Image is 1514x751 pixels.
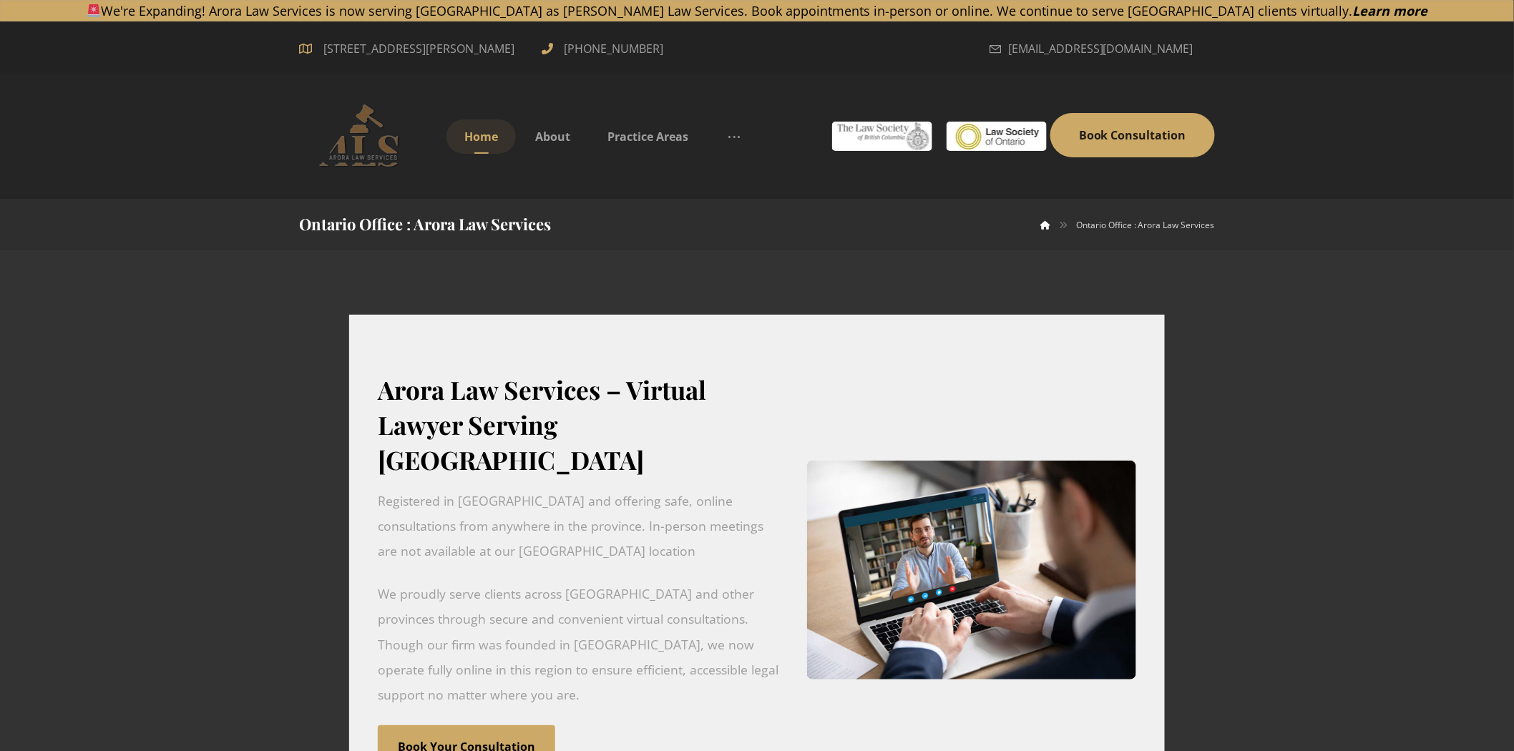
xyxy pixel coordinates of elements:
a: Home [446,119,516,154]
a: Learn more [1352,2,1427,19]
img: # [832,122,932,151]
p: We proudly serve clients across [GEOGRAPHIC_DATA] and other provinces through secure and convenie... [378,581,778,707]
a: Practice Areas [590,119,706,154]
span: [PHONE_NUMBER] [560,37,667,60]
a: [STREET_ADDRESS][PERSON_NAME] [299,39,520,55]
p: Registered in [GEOGRAPHIC_DATA] and offering safe, online consultations from anywhere in the prov... [378,489,778,564]
span: [STREET_ADDRESS][PERSON_NAME] [318,37,520,60]
h1: Ontario Office : Arora Law Services [299,213,551,235]
span: About [535,129,570,144]
img: Arora Law Services [299,103,428,167]
a: Book Consultation [1050,113,1215,157]
span: Home [464,129,498,144]
a: More links [708,119,761,154]
span: [EMAIL_ADDRESS][DOMAIN_NAME] [1008,37,1193,60]
a: About [517,119,588,154]
h1: Arora Law Services – Virtual Lawyer Serving [GEOGRAPHIC_DATA] [378,372,778,478]
p: We're Expanding! Arora Law Services is now serving [GEOGRAPHIC_DATA] as [PERSON_NAME] Law Service... [87,4,1428,17]
span: Book Consultation [1079,127,1186,143]
a: Arora Law Services [1040,219,1050,231]
a: Advocate (IN) | Barrister (CA) | Solicitor | Notary Public [299,103,428,167]
img: # [947,122,1047,151]
span: Practice Areas [607,129,688,144]
a: [PHONE_NUMBER] [542,39,667,55]
img: Virtual Consultation Lawyer [807,461,1136,680]
img: 🚨 [87,4,100,17]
